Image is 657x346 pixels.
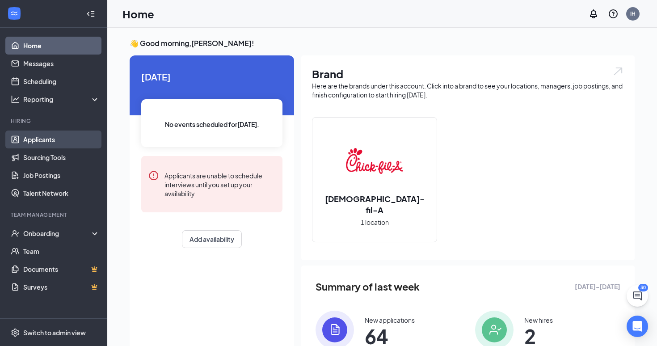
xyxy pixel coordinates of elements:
[11,211,98,219] div: Team Management
[524,328,553,344] span: 2
[23,229,92,238] div: Onboarding
[23,37,100,55] a: Home
[23,131,100,148] a: Applicants
[365,316,415,325] div: New applications
[612,66,624,76] img: open.6027fd2a22e1237b5b06.svg
[365,328,415,344] span: 64
[130,38,635,48] h3: 👋 Good morning, [PERSON_NAME] !
[11,117,98,125] div: Hiring
[23,166,100,184] a: Job Postings
[86,9,95,18] svg: Collapse
[23,184,100,202] a: Talent Network
[23,278,100,296] a: SurveysCrown
[23,328,86,337] div: Switch to admin view
[11,95,20,104] svg: Analysis
[23,148,100,166] a: Sourcing Tools
[164,170,275,198] div: Applicants are unable to schedule interviews until you set up your availability.
[632,291,643,301] svg: ChatActive
[608,8,619,19] svg: QuestionInfo
[23,95,100,104] div: Reporting
[575,282,620,291] span: [DATE] - [DATE]
[312,81,624,99] div: Here are the brands under this account. Click into a brand to see your locations, managers, job p...
[10,9,19,18] svg: WorkstreamLogo
[122,6,154,21] h1: Home
[588,8,599,19] svg: Notifications
[312,193,437,215] h2: [DEMOGRAPHIC_DATA]-fil-A
[11,229,20,238] svg: UserCheck
[141,70,282,84] span: [DATE]
[361,217,389,227] span: 1 location
[627,285,648,307] button: ChatActive
[23,242,100,260] a: Team
[11,328,20,337] svg: Settings
[638,284,648,291] div: 30
[148,170,159,181] svg: Error
[316,279,420,295] span: Summary of last week
[23,72,100,90] a: Scheduling
[23,55,100,72] a: Messages
[630,10,636,17] div: IH
[524,316,553,325] div: New hires
[165,119,259,129] span: No events scheduled for [DATE] .
[23,260,100,278] a: DocumentsCrown
[182,230,242,248] button: Add availability
[346,132,403,190] img: Chick-fil-A
[312,66,624,81] h1: Brand
[627,316,648,337] div: Open Intercom Messenger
